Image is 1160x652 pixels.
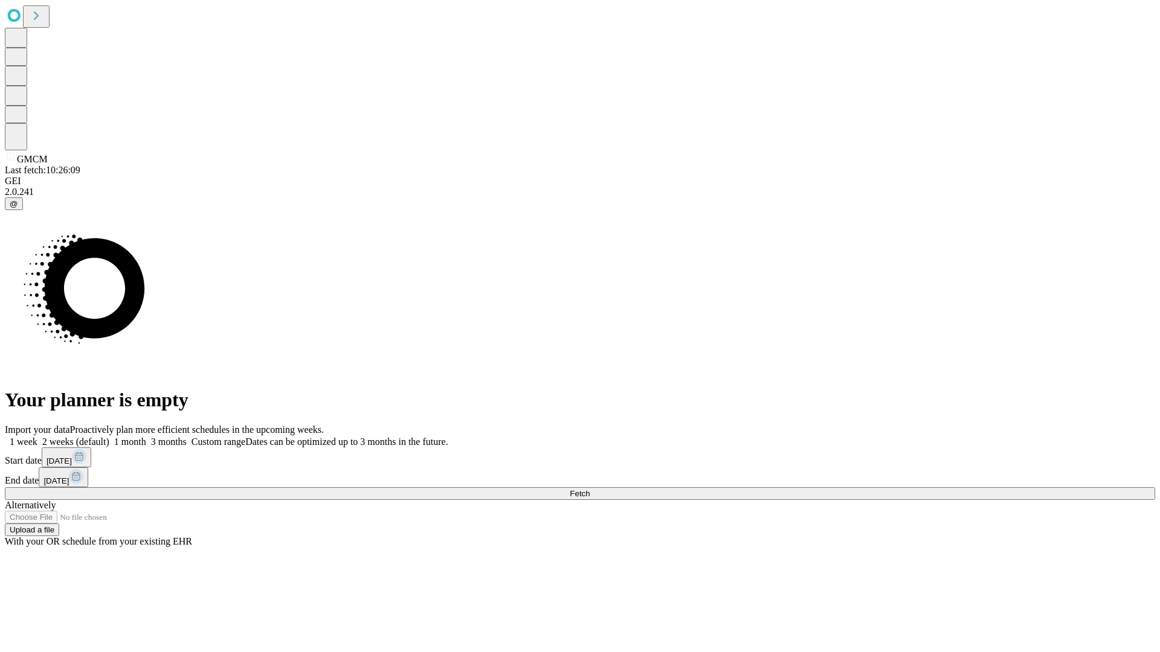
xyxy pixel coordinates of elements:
[570,489,590,498] span: Fetch
[5,487,1155,500] button: Fetch
[42,436,109,447] span: 2 weeks (default)
[70,424,324,435] span: Proactively plan more efficient schedules in the upcoming weeks.
[10,436,37,447] span: 1 week
[5,424,70,435] span: Import your data
[39,467,88,487] button: [DATE]
[5,523,59,536] button: Upload a file
[17,154,48,164] span: GMCM
[5,536,192,546] span: With your OR schedule from your existing EHR
[114,436,146,447] span: 1 month
[42,447,91,467] button: [DATE]
[245,436,448,447] span: Dates can be optimized up to 3 months in the future.
[43,476,69,485] span: [DATE]
[10,199,18,208] span: @
[192,436,245,447] span: Custom range
[5,165,80,175] span: Last fetch: 10:26:09
[5,447,1155,467] div: Start date
[5,500,56,510] span: Alternatively
[47,456,72,465] span: [DATE]
[5,467,1155,487] div: End date
[5,187,1155,197] div: 2.0.241
[5,197,23,210] button: @
[5,176,1155,187] div: GEI
[151,436,187,447] span: 3 months
[5,389,1155,411] h1: Your planner is empty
